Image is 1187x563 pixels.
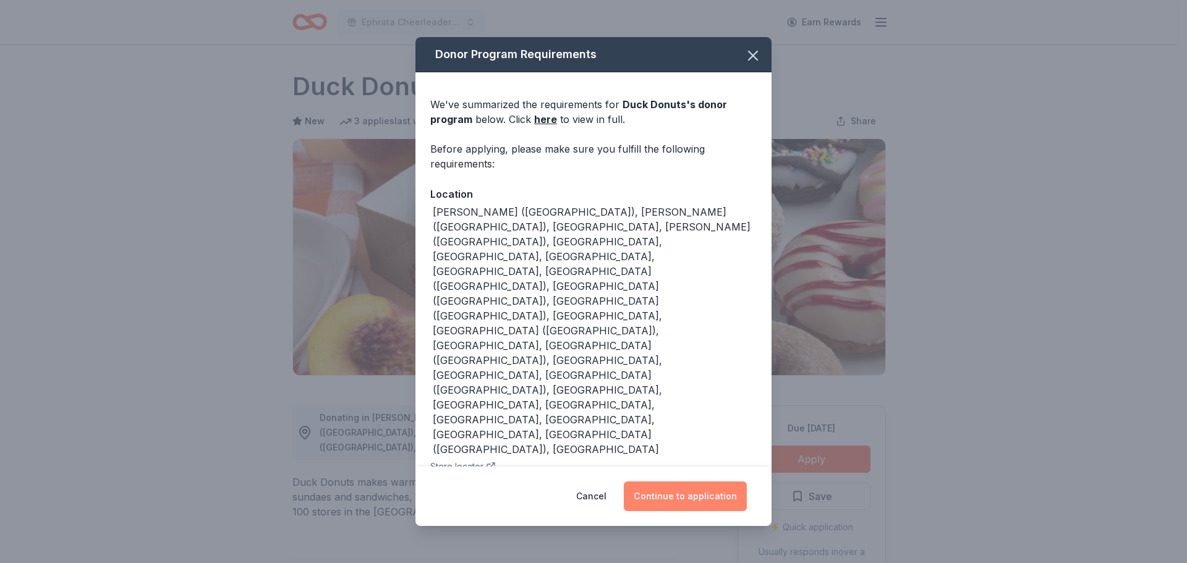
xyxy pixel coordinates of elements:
div: We've summarized the requirements for below. Click to view in full. [430,97,757,127]
div: [PERSON_NAME] ([GEOGRAPHIC_DATA]), [PERSON_NAME] ([GEOGRAPHIC_DATA]), [GEOGRAPHIC_DATA], [PERSON_... [433,205,757,457]
button: Continue to application [624,481,747,511]
button: Cancel [576,481,606,511]
button: Store locator [430,459,496,474]
div: Donor Program Requirements [415,37,772,72]
div: Before applying, please make sure you fulfill the following requirements: [430,142,757,171]
a: here [534,112,557,127]
div: Location [430,186,757,202]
